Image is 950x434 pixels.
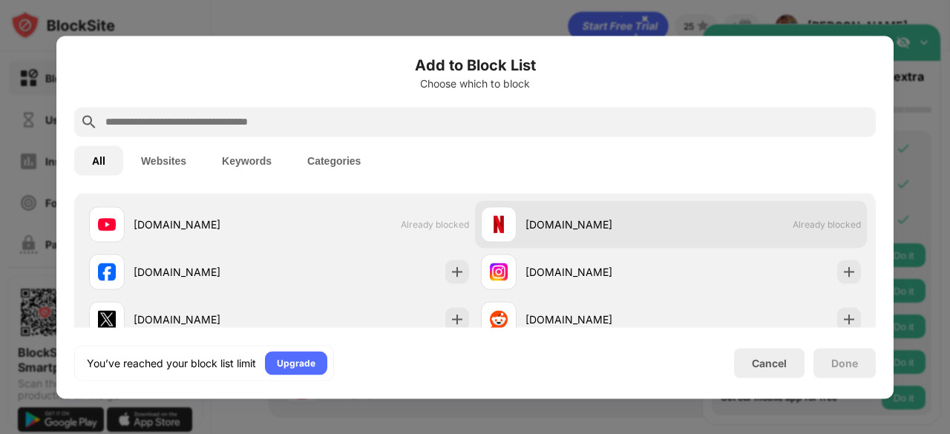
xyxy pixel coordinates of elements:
img: favicons [98,215,116,233]
img: favicons [490,215,508,233]
div: Choose which to block [74,77,876,89]
button: Keywords [204,145,289,175]
h6: Add to Block List [74,53,876,76]
img: favicons [490,263,508,280]
div: [DOMAIN_NAME] [134,312,279,327]
div: [DOMAIN_NAME] [134,217,279,232]
span: Already blocked [793,219,861,230]
div: [DOMAIN_NAME] [134,264,279,280]
button: Websites [123,145,204,175]
div: Upgrade [277,355,315,370]
div: [DOMAIN_NAME] [525,312,671,327]
div: Cancel [752,357,787,369]
div: You’ve reached your block list limit [87,355,256,370]
img: favicons [98,310,116,328]
button: All [74,145,123,175]
div: [DOMAIN_NAME] [525,264,671,280]
img: favicons [98,263,116,280]
img: search.svg [80,113,98,131]
button: Categories [289,145,379,175]
img: favicons [490,310,508,328]
div: [DOMAIN_NAME] [525,217,671,232]
span: Already blocked [401,219,469,230]
div: Done [831,357,858,369]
